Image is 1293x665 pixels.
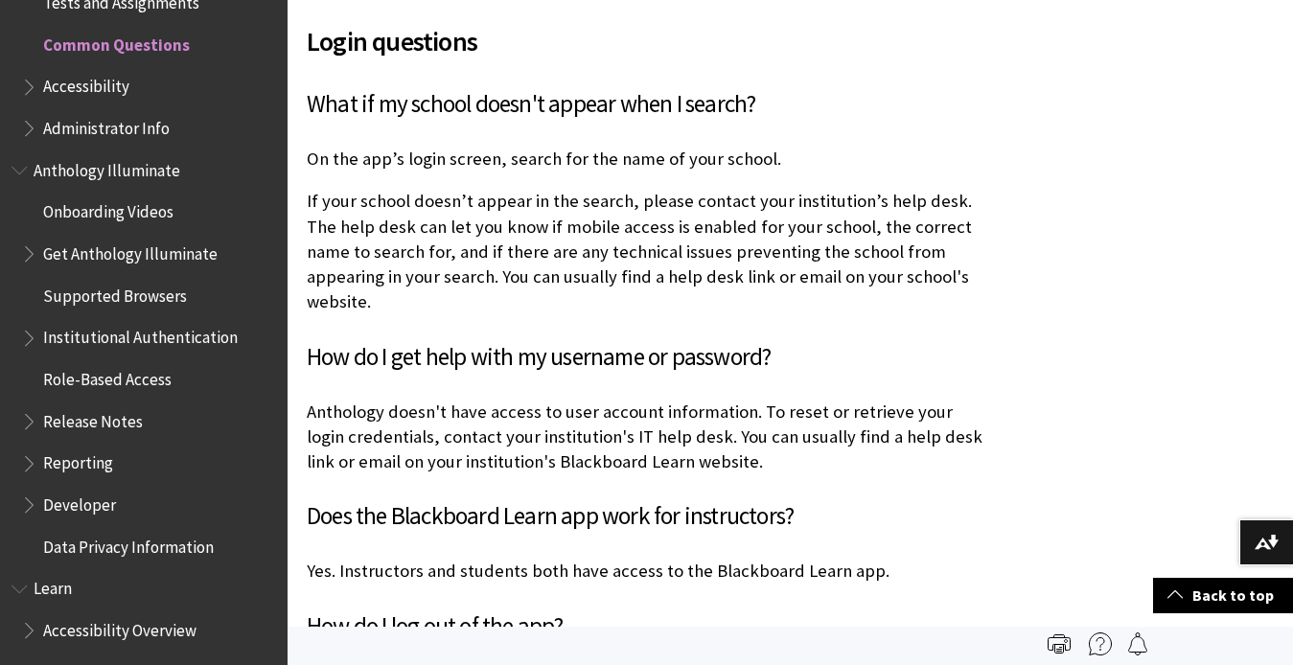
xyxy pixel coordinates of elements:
[43,196,173,222] span: Onboarding Videos
[43,112,170,138] span: Administrator Info
[12,154,276,563] nav: Book outline for Anthology Illuminate
[43,405,143,431] span: Release Notes
[43,29,190,55] span: Common Questions
[43,447,113,473] span: Reporting
[307,559,990,584] p: Yes. Instructors and students both have access to the Blackboard Learn app.
[307,400,990,475] p: Anthology doesn't have access to user account information. To reset or retrieve your login creden...
[43,363,172,389] span: Role-Based Access
[43,614,196,640] span: Accessibility Overview
[1048,632,1071,655] img: Print
[307,86,990,123] h3: What if my school doesn't appear when I search?
[1089,632,1112,655] img: More help
[307,147,990,172] p: On the app’s login screen, search for the name of your school.
[43,280,187,306] span: Supported Browsers
[307,189,990,314] p: If your school doesn’t appear in the search, please contact your institution’s help desk. The hel...
[43,322,238,348] span: Institutional Authentication
[307,339,990,376] h3: How do I get help with my username or password?
[43,531,214,557] span: Data Privacy Information
[43,71,129,97] span: Accessibility
[34,154,180,180] span: Anthology Illuminate
[307,498,990,535] h3: Does the Blackboard Learn app work for instructors?
[1153,578,1293,613] a: Back to top
[307,608,990,645] h3: How do I log out of the app?
[43,489,116,515] span: Developer
[307,21,990,61] span: Login questions
[43,238,218,264] span: Get Anthology Illuminate
[34,573,72,599] span: Learn
[1126,632,1149,655] img: Follow this page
